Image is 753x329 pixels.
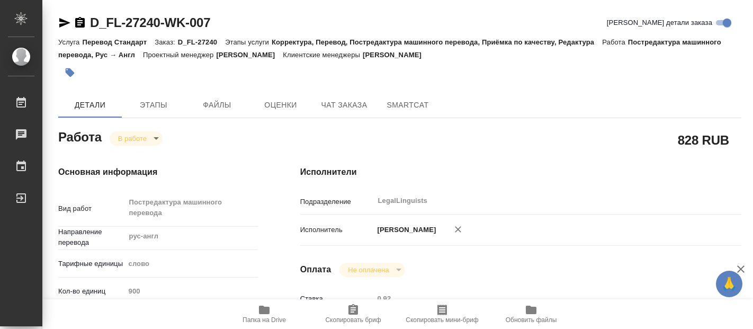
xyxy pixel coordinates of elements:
button: Скопировать бриф [309,299,398,329]
input: Пустое поле [125,283,258,299]
p: Проектный менеджер [143,51,216,59]
span: SmartCat [382,99,433,112]
p: Исполнитель [300,225,374,235]
p: Заказ: [155,38,177,46]
p: Услуга [58,38,82,46]
h2: Работа [58,127,102,146]
span: Детали [65,99,115,112]
span: Скопировать бриф [325,316,381,324]
p: Ставка [300,294,374,304]
h4: Оплата [300,263,331,276]
span: 🙏 [720,273,738,295]
a: D_FL-27240-WK-007 [90,15,210,30]
button: Добавить тэг [58,61,82,84]
p: Корректура, Перевод, Постредактура машинного перевода, Приёмка по качеству, Редактура [272,38,602,46]
h2: 828 RUB [678,131,729,149]
div: В работе [110,131,163,146]
button: Скопировать мини-бриф [398,299,487,329]
div: В работе [339,263,405,277]
span: [PERSON_NAME] детали заказа [607,17,712,28]
button: Не оплачена [345,265,392,274]
p: Кол-во единиц [58,286,125,297]
button: 🙏 [716,271,742,297]
button: Папка на Drive [220,299,309,329]
p: Перевод Стандарт [82,38,155,46]
p: D_FL-27240 [178,38,225,46]
p: Тарифные единицы [58,259,125,269]
h4: Основная информация [58,166,258,179]
p: Клиентские менеджеры [283,51,363,59]
p: Работа [602,38,628,46]
span: Обновить файлы [506,316,557,324]
button: Удалить исполнителя [446,218,470,241]
button: Обновить файлы [487,299,576,329]
span: Оценки [255,99,306,112]
button: Скопировать ссылку для ЯМессенджера [58,16,71,29]
p: [PERSON_NAME] [374,225,436,235]
h4: Исполнители [300,166,741,179]
button: В работе [115,134,150,143]
span: Чат заказа [319,99,370,112]
p: Этапы услуги [225,38,272,46]
p: [PERSON_NAME] [363,51,429,59]
p: Подразделение [300,197,374,207]
span: Скопировать мини-бриф [406,316,478,324]
p: Вид работ [58,203,125,214]
p: [PERSON_NAME] [216,51,283,59]
input: Пустое поле [374,291,705,306]
span: Папка на Drive [243,316,286,324]
span: Этапы [128,99,179,112]
span: Файлы [192,99,243,112]
button: Скопировать ссылку [74,16,86,29]
div: слово [125,255,258,273]
p: Направление перевода [58,227,125,248]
